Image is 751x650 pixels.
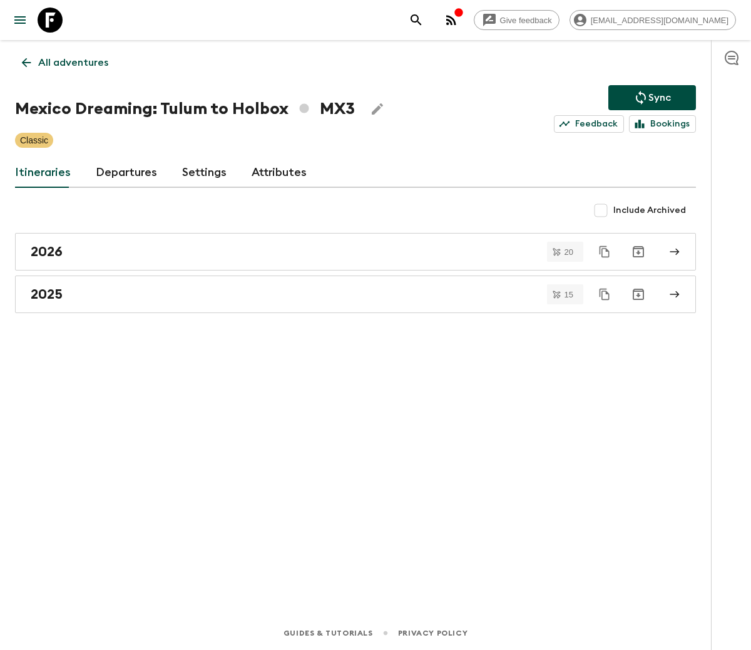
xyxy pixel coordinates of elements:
[8,8,33,33] button: menu
[15,158,71,188] a: Itineraries
[31,286,63,302] h2: 2025
[648,90,671,105] p: Sync
[626,239,651,264] button: Archive
[15,233,696,271] a: 2026
[96,158,157,188] a: Departures
[629,115,696,133] a: Bookings
[557,248,581,256] span: 20
[474,10,559,30] a: Give feedback
[608,85,696,110] button: Sync adventure departures to the booking engine
[557,291,581,299] span: 15
[404,8,429,33] button: search adventures
[626,282,651,307] button: Archive
[570,10,736,30] div: [EMAIL_ADDRESS][DOMAIN_NAME]
[365,96,390,121] button: Edit Adventure Title
[554,115,624,133] a: Feedback
[493,16,559,25] span: Give feedback
[593,240,616,263] button: Duplicate
[38,55,108,70] p: All adventures
[584,16,735,25] span: [EMAIL_ADDRESS][DOMAIN_NAME]
[15,276,696,313] a: 2025
[252,158,307,188] a: Attributes
[15,50,115,75] a: All adventures
[182,158,227,188] a: Settings
[31,244,63,260] h2: 2026
[593,283,616,306] button: Duplicate
[398,626,467,640] a: Privacy Policy
[20,134,48,147] p: Classic
[284,626,373,640] a: Guides & Tutorials
[15,96,355,121] h1: Mexico Dreaming: Tulum to Holbox MX3
[613,204,686,217] span: Include Archived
